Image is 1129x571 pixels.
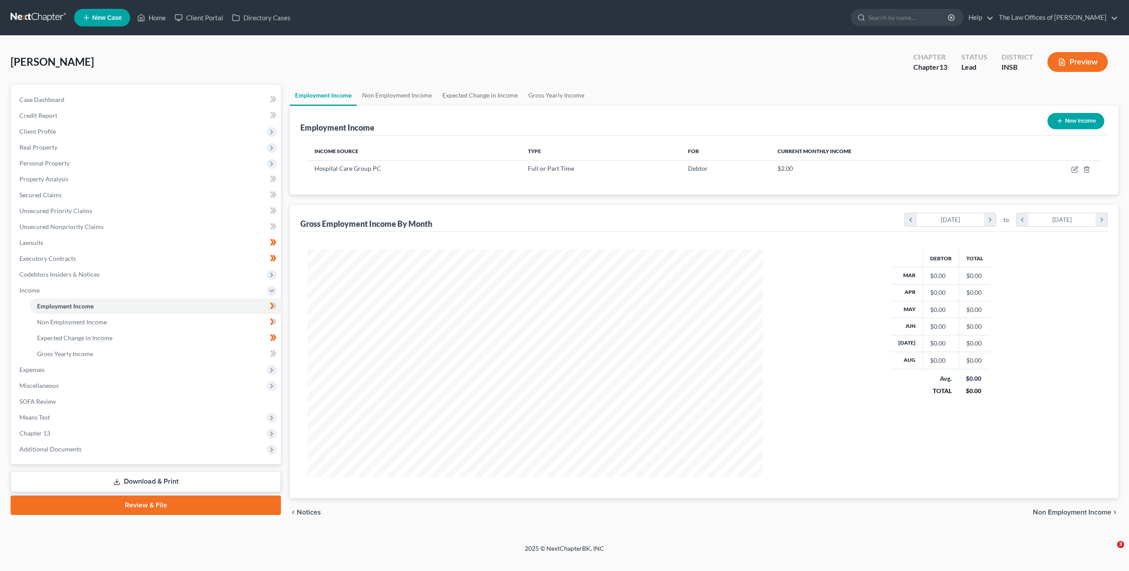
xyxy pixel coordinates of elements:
span: Non Employment Income [37,318,107,326]
span: $2.00 [778,165,793,172]
span: Property Analysis [19,175,68,183]
span: Miscellaneous [19,382,59,389]
i: chevron_left [905,213,917,226]
th: Apr [891,284,923,301]
span: Notices [297,509,321,516]
span: Personal Property [19,159,70,167]
span: 3 [1117,541,1124,548]
span: Type [528,148,541,154]
span: Non Employment Income [1033,509,1111,516]
a: Expected Change in Income [30,330,281,346]
div: [DATE] [1028,213,1096,226]
th: Jun [891,318,923,335]
span: Current Monthly Income [778,148,852,154]
span: Employment Income [37,302,93,310]
span: to [1003,215,1009,224]
span: Real Property [19,143,57,151]
a: Property Analysis [12,171,281,187]
i: chevron_right [1095,213,1107,226]
button: Non Employment Income chevron_right [1033,509,1118,516]
span: Case Dashboard [19,96,64,103]
a: Employment Income [290,85,357,106]
span: Gross Yearly Income [37,350,93,357]
iframe: Intercom live chat [1099,541,1120,562]
i: chevron_right [1111,509,1118,516]
div: Lead [961,62,987,72]
div: 2025 © NextChapterBK, INC [313,544,816,560]
div: District [1002,52,1033,62]
th: Total [959,249,990,267]
a: Non Employment Income [357,85,437,106]
td: $0.00 [959,301,990,318]
div: Chapter [913,52,947,62]
i: chevron_left [1017,213,1028,226]
span: SOFA Review [19,398,56,405]
a: Download & Print [11,471,281,492]
a: Case Dashboard [12,92,281,108]
a: The Law Offices of [PERSON_NAME] [994,10,1118,26]
div: Employment Income [300,122,374,133]
div: $0.00 [930,288,952,297]
a: Employment Income [30,298,281,314]
th: Aug [891,352,923,369]
span: Hospital Care Group PC [314,165,381,172]
span: For [688,148,699,154]
div: TOTAL [930,387,952,395]
span: Additional Documents [19,445,82,453]
div: $0.00 [930,339,952,348]
span: Lawsuits [19,239,43,246]
th: Debtor [923,249,959,267]
span: 13 [939,63,947,71]
td: $0.00 [959,284,990,301]
a: Secured Claims [12,187,281,203]
div: Chapter [913,62,947,72]
a: Review & File [11,496,281,515]
a: Directory Cases [228,10,295,26]
a: Credit Report [12,108,281,124]
a: SOFA Review [12,394,281,409]
span: Client Profile [19,128,56,135]
div: $0.00 [930,322,952,331]
div: INSB [1002,62,1033,72]
span: Debtor [688,165,708,172]
button: Preview [1047,52,1108,72]
input: Search by name... [868,9,949,26]
span: Credit Report [19,112,57,119]
div: [DATE] [917,213,984,226]
div: $0.00 [966,374,983,383]
button: New Income [1047,113,1104,129]
div: $0.00 [930,305,952,314]
a: Unsecured Priority Claims [12,203,281,219]
th: [DATE] [891,335,923,352]
span: Expenses [19,366,45,373]
span: Chapter 13 [19,429,50,437]
span: Unsecured Nonpriority Claims [19,223,104,230]
a: Lawsuits [12,235,281,251]
th: Mar [891,267,923,284]
span: Full or Part Time [528,165,574,172]
a: Home [133,10,170,26]
a: Unsecured Nonpriority Claims [12,219,281,235]
td: $0.00 [959,318,990,335]
button: chevron_left Notices [290,509,321,516]
div: Status [961,52,987,62]
i: chevron_left [290,509,297,516]
span: Means Test [19,413,50,421]
div: $0.00 [930,271,952,280]
div: Gross Employment Income By Month [300,218,432,229]
a: Executory Contracts [12,251,281,267]
span: Income [19,286,40,294]
span: Executory Contracts [19,255,76,262]
span: Income Source [314,148,359,154]
td: $0.00 [959,352,990,369]
span: New Case [92,15,122,21]
td: $0.00 [959,335,990,352]
span: Unsecured Priority Claims [19,207,92,214]
a: Non Employment Income [30,314,281,330]
div: $0.00 [930,356,952,365]
td: $0.00 [959,267,990,284]
span: [PERSON_NAME] [11,55,94,68]
div: Avg. [930,374,952,383]
span: Secured Claims [19,191,62,199]
div: $0.00 [966,387,983,395]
